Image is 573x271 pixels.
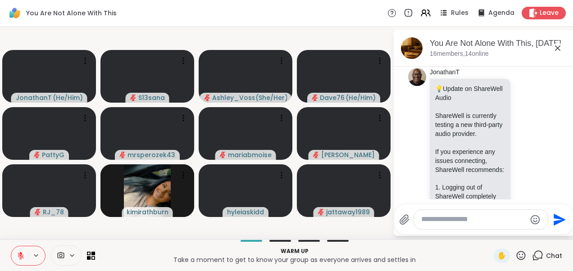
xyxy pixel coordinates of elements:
span: Leave [540,9,559,18]
span: Ashley_Voss [212,93,255,102]
p: If you experience any issues connecting, ShareWell recommends: [435,147,505,174]
span: audio-muted [312,95,318,101]
span: S13sana [138,93,165,102]
span: Chat [546,251,562,260]
span: ( She/Her ) [255,93,287,102]
span: hyleiaskidd [227,208,264,217]
li: Logging out of ShareWell completely [435,183,505,201]
img: ShareWell Logomark [7,5,23,21]
span: You Are Not Alone With This [26,9,117,18]
span: jattaway1989 [326,208,370,217]
span: ( He/Him ) [53,93,83,102]
span: JonathanT [16,93,52,102]
span: Rules [451,9,468,18]
span: [PERSON_NAME] [321,150,375,159]
span: audio-muted [119,152,126,158]
span: audio-muted [34,152,40,158]
div: You Are Not Alone With This, [DATE] [430,38,567,49]
span: PattyG [42,150,64,159]
span: Agenda [488,9,514,18]
span: ✋ [497,250,506,261]
span: audio-muted [313,152,319,158]
span: audio-muted [130,95,136,101]
span: 💡 [435,85,443,92]
p: Update on ShareWell Audio [435,84,505,102]
span: audio-muted [35,209,41,215]
span: Dave76 [320,93,345,102]
span: mrsperozek43 [127,150,175,159]
p: Take a moment to get to know your group as everyone arrives and settles in [100,255,488,264]
img: You Are Not Alone With This, Sep 11 [401,37,423,59]
p: 16 members, 14 online [430,50,489,59]
img: https://sharewell-space-live.sfo3.digitaloceanspaces.com/user-generated/0e2c5150-e31e-4b6a-957d-4... [408,68,426,86]
span: ( He/Him ) [346,93,376,102]
img: kimirathburn [124,164,171,217]
p: Warm up [100,247,488,255]
a: JonathanT [430,68,459,77]
button: Send [548,209,568,230]
span: mariabmoise [228,150,272,159]
textarea: Type your message [421,215,526,224]
span: kimirathburn [127,208,168,217]
button: Emoji picker [530,214,541,225]
span: audio-muted [220,152,226,158]
p: ShareWell is currently testing a new third-party audio provider. [435,111,505,138]
span: audio-muted [318,209,324,215]
span: RJ_78 [43,208,64,217]
span: audio-muted [204,95,210,101]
